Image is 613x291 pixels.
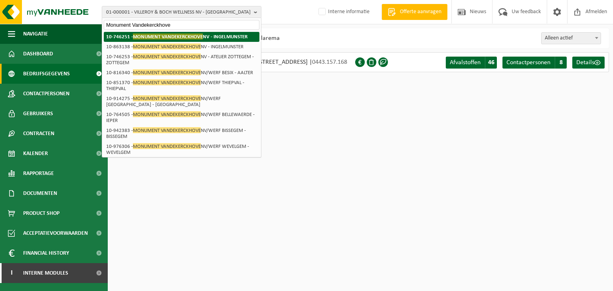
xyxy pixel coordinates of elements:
[104,78,259,94] li: 10-851370 - NV/WERF THIEPVAL - THIEPVAL
[23,203,59,223] span: Product Shop
[23,124,54,144] span: Contracten
[23,183,57,203] span: Documenten
[106,33,247,39] strong: 10-746251 - NV - INGELMUNSTER
[23,24,48,44] span: Navigatie
[102,6,261,18] button: 01-000001 - VILLEROY & BOCH WELLNESS NV - [GEOGRAPHIC_DATA]
[104,126,259,142] li: 10-942383 - NV/WERF BISSEGEM - BISSEGEM
[446,57,497,69] a: Afvalstoffen 46
[312,59,347,65] span: 0443.157.168
[317,6,370,18] label: Interne informatie
[23,243,69,263] span: Financial History
[23,84,69,104] span: Contactpersonen
[502,57,567,69] a: Contactpersonen 8
[104,68,259,78] li: 10-816340 - NV/WERF BESIX - AALTER
[23,144,48,163] span: Kalender
[133,53,201,59] span: MONUMENT VANDEKERCKHOVE
[133,127,201,133] span: MONUMENT VANDEKERCKHOVE
[23,64,70,84] span: Bedrijfsgegevens
[485,57,497,69] span: 46
[398,8,443,16] span: Offerte aanvragen
[506,59,550,66] span: Contactpersonen
[572,57,605,69] a: Details
[104,110,259,126] li: 10-764505 - NV/WERF BELLEWAERDE - IEPER
[244,32,280,44] li: Vlarema
[23,223,88,243] span: Acceptatievoorwaarden
[23,263,68,283] span: Interne modules
[576,59,594,66] span: Details
[8,263,15,283] span: I
[450,59,481,66] span: Afvalstoffen
[104,142,259,157] li: 10-976306 - NV/WERF WEVELGEM - WEVELGEM
[133,33,203,39] span: MONUMENT VANDEKERCKHOVE
[133,95,201,101] span: MONUMENT VANDEKERCKHOVE
[542,33,601,44] span: Alleen actief
[382,4,447,20] a: Offerte aanvragen
[133,79,201,85] span: MONUMENT VANDEKERCKHOVE
[104,52,259,68] li: 10-746253 - NV - ATELIER ZOTTEGEM - ZOTTEGEM
[555,57,567,69] span: 8
[104,20,259,30] input: Zoeken naar gekoppelde vestigingen
[133,143,201,149] span: MONUMENT VANDEKERCKHOVE
[104,42,259,52] li: 10-863138 - NV - INGELMUNSTER
[23,104,53,124] span: Gebruikers
[133,111,201,117] span: MONUMENT VANDEKERCKHOVE
[23,44,53,64] span: Dashboard
[104,94,259,110] li: 10-914275 - NV/WERF [GEOGRAPHIC_DATA] - [GEOGRAPHIC_DATA]
[106,6,251,18] span: 01-000001 - VILLEROY & BOCH WELLNESS NV - [GEOGRAPHIC_DATA]
[133,69,201,75] span: MONUMENT VANDEKERCKHOVE
[541,32,601,44] span: Alleen actief
[23,163,54,183] span: Rapportage
[133,43,201,49] span: MONUMENT VANDEKERCKHOVE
